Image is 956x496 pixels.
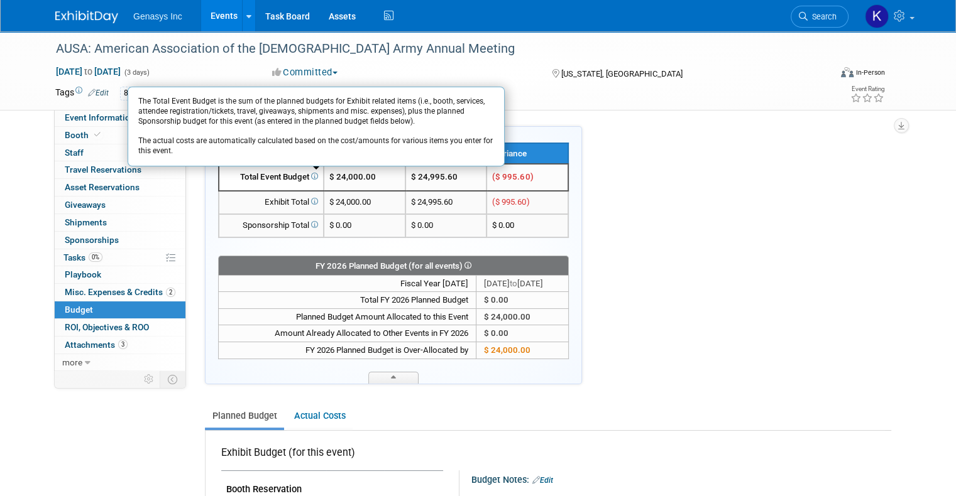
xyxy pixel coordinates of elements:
[221,446,438,466] div: Exhibit Budget (for this event)
[55,127,185,144] a: Booth
[55,232,185,249] a: Sponsorships
[865,4,889,28] img: Kate Lawson
[160,371,186,387] td: Toggle Event Tabs
[486,143,568,164] th: Variance
[268,66,343,79] button: Committed
[219,308,476,325] td: Planned Budget Amount Allocated to this Event
[63,252,102,262] span: Tasks
[329,197,371,207] span: $ 24,000.00
[55,354,185,371] a: more
[55,249,185,266] a: Tasks0%
[55,11,118,23] img: ExhibitDay
[492,197,529,207] span: ($ 995.60)
[855,68,885,77] div: In-Person
[65,182,140,192] span: Asset Reservations
[224,171,318,183] div: Total Event Budget
[405,164,487,191] td: $ 24,995.60
[65,148,84,158] span: Staff
[484,345,530,355] span: $ 24,000.00
[329,220,351,230] span: $ 0.00
[65,269,101,279] span: Playbook
[123,68,150,77] span: (3 days)
[219,258,568,274] div: FY 2026 Planned Budget (for all events)
[52,38,815,60] div: AUSA: American Association of the [DEMOGRAPHIC_DATA] Army Annual Meeting
[65,130,103,140] span: Booth
[219,292,476,309] td: Total FY 2026 Planned Budget
[484,312,530,321] span: $ 24,000.00
[55,197,185,213] a: Giveaways
[405,191,487,214] td: $ 24,995.60
[82,67,94,77] span: to
[55,86,109,100] td: Tags
[476,275,569,292] td: [DATE] [DATE]
[219,275,476,292] td: Fiscal Year [DATE]
[65,217,107,227] span: Shipments
[65,200,106,210] span: Giveaways
[133,11,182,21] span: Genasys Inc
[305,345,468,355] span: FY 2026 Planned Budget is Over-Allocated by
[492,172,533,181] span: ($ 995.60)
[65,322,149,332] span: ROI, Objectives & ROO
[55,337,185,353] a: Attachments3
[791,6,849,28] a: Search
[120,87,136,100] div: 80
[205,404,284,428] a: Planned Budget
[224,220,318,232] div: Sponsorship Total
[762,65,885,84] div: Event Format
[55,301,185,318] a: Budget
[55,179,185,196] a: Asset Reservations
[88,89,109,97] a: Edit
[55,109,185,126] a: Event Information
[492,220,514,230] span: $ 0.00
[55,266,185,283] a: Playbook
[476,292,569,309] td: $ 0.00
[128,87,505,166] div: The Total Event Budget is the sum of the planned budgets for Exhibit related items (i.e., booth, ...
[510,279,517,288] span: to
[94,131,101,138] i: Booth reservation complete
[55,284,185,301] a: Misc. Expenses & Credits2
[841,67,854,77] img: Format-Inperson.png
[471,470,890,487] div: Budget Notes:
[329,172,376,181] span: $ 24,000.00
[532,476,553,485] a: Edit
[89,252,102,262] span: 0%
[65,164,141,175] span: Travel Reservations
[224,197,318,208] div: Exhibit Total
[65,340,128,350] span: Attachments
[65,305,93,315] span: Budget
[118,340,128,349] span: 3
[65,112,135,122] span: Event Information
[219,325,476,342] td: Amount Already Allocated to Other Events in FY 2026
[65,287,175,297] span: Misc. Expenses & Credits
[55,66,121,77] span: [DATE] [DATE]
[55,161,185,178] a: Travel Reservations
[55,144,185,161] a: Staff
[287,404,353,428] a: Actual Costs
[166,288,175,297] span: 2
[62,357,82,367] span: more
[850,86,884,92] div: Event Rating
[65,235,119,245] span: Sponsorships
[808,12,837,21] span: Search
[476,325,569,342] td: $ 0.00
[561,69,683,78] span: [US_STATE], [GEOGRAPHIC_DATA]
[138,371,160,387] td: Personalize Event Tab Strip
[55,214,185,231] a: Shipments
[405,214,487,237] td: $ 0.00
[55,319,185,336] a: ROI, Objectives & ROO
